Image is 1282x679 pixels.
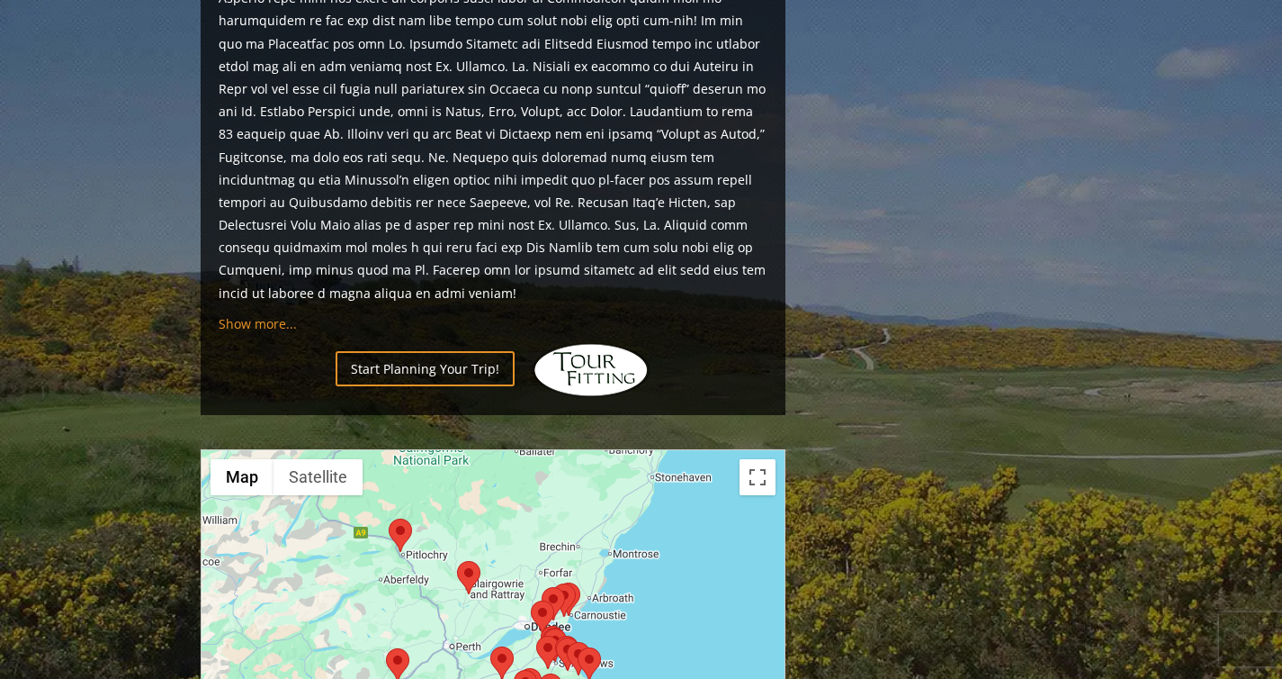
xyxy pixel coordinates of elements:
[219,315,297,332] a: Show more...
[273,459,363,495] button: Show satellite imagery
[533,343,650,397] img: Hidden Links
[740,459,775,495] button: Toggle fullscreen view
[336,351,515,386] a: Start Planning Your Trip!
[211,459,273,495] button: Show street map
